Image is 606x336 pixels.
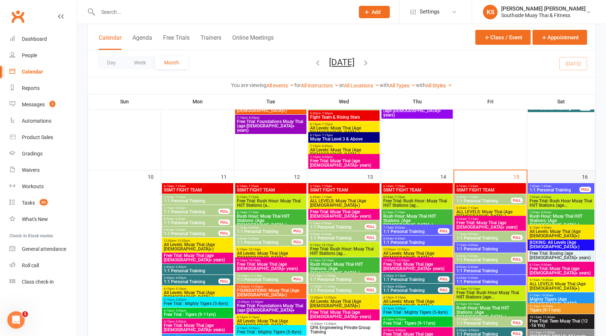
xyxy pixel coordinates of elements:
div: FULL [438,228,449,234]
span: 1:1 Personal Training [456,247,524,251]
div: Southside Muay Thai & Fitness [501,12,586,19]
span: - 8:00am [320,222,332,225]
span: 8:15am [529,226,593,229]
div: FULL [218,220,230,225]
th: Fri [454,94,527,109]
span: 1:1 Personal Training [163,210,219,214]
span: 8:15am [529,263,593,266]
span: 7:15pm [310,155,378,159]
span: 8:00am [383,237,451,240]
a: Messages 3 [9,96,77,113]
div: General attendance [22,246,66,252]
span: 9:15am [456,303,524,306]
strong: at [339,82,344,88]
span: 1 [22,311,28,317]
button: Agenda [132,34,152,50]
span: 6:15am [383,211,451,214]
span: Rush Hour: Muay Thai HIIT Stations: (Age [DEMOGRAPHIC_DATA]+) [237,214,305,227]
span: 12:00pm [310,296,378,299]
span: 8:00am [163,217,219,221]
div: FULL [218,209,230,214]
span: 10:30am [237,274,292,277]
span: 8:00am [310,233,365,236]
span: 6:30am [456,206,524,210]
div: FULL [365,224,376,229]
span: 1:1 Personal Training [456,258,511,262]
span: - 5:10pm [394,296,406,299]
strong: with [380,82,389,88]
span: 9:15am [310,259,378,262]
span: 4:15pm [163,309,232,312]
span: Free Trial: Foundations Muay Thai (age [DEMOGRAPHIC_DATA]+ years) [383,104,451,117]
th: Sun [88,94,161,109]
span: - 9:30am [467,276,478,280]
a: Automations [9,113,77,129]
span: 2:30pm [383,274,438,277]
div: FULL [511,235,523,240]
span: All Levels: Muay Thai (Age [DEMOGRAPHIC_DATA]+) [383,251,451,260]
span: - 8:00am [467,244,478,247]
a: Workouts [9,178,77,195]
span: 6:10am [310,185,378,188]
span: 6:15pm [310,134,378,137]
span: - 5:00pm [174,309,186,312]
span: - 3:30pm [174,265,186,269]
span: - 10:10am [247,259,261,262]
span: - 8:00pm [321,145,333,148]
div: What's New [22,216,48,222]
div: Roll call [22,262,39,268]
span: Rush Hour: Muay Thai HIIT Stations: (Age [DEMOGRAPHIC_DATA]+) [456,306,524,319]
span: 1:1 Personal Training [163,232,219,236]
span: All Levels: Muay Thai (Age [DEMOGRAPHIC_DATA]+) [237,251,305,260]
span: - 7:30pm [321,112,333,115]
span: - 9:00am [540,263,551,266]
span: - 8:00am [540,211,551,214]
span: 12:00pm [163,239,232,242]
span: 12:00pm [383,248,451,251]
span: 6:15pm [310,123,378,126]
a: Dashboard [9,31,77,47]
span: 7:15am [163,206,219,210]
strong: for [294,82,301,88]
span: 9:15am [529,305,593,308]
span: 1:1 Personal Training [383,277,438,282]
span: 12:00pm [237,300,305,304]
div: 14 [440,170,453,182]
span: - 5:00pm [174,298,186,301]
span: Settings [420,4,440,20]
span: Rush Hour: Muay Thai HIIT Stations: (Age [DEMOGRAPHIC_DATA]+) [529,214,593,227]
span: Add [372,9,381,15]
span: - 8:45am [467,254,478,258]
a: People [9,47,77,64]
div: FULL [292,239,303,245]
span: Free Trial: Muay Thai (age [DEMOGRAPHIC_DATA]+ years) [237,262,305,271]
a: Calendar [9,64,77,80]
span: 6:30am [456,195,511,199]
div: FULL [365,287,376,293]
span: 1:1 Personal Training [310,236,365,240]
span: - 8:00am [393,226,405,229]
input: Search... [96,7,349,17]
span: 12:00pm [383,259,451,262]
div: [PERSON_NAME] [PERSON_NAME] [501,5,586,12]
button: Day [98,56,125,69]
span: 6:15am [383,195,451,199]
span: 11:00am [310,285,365,288]
span: - 8:45am [320,233,332,236]
button: Week [125,56,155,69]
span: Rush Hour: Muay Thai HIIT Stations: (Age [DEMOGRAPHIC_DATA]+) [310,262,378,275]
strong: with [416,82,426,88]
span: ALL LEVELS: Muay Thai (Age [DEMOGRAPHIC_DATA]+) [456,210,524,218]
span: 1:1 Personal Training [383,229,438,234]
span: - 11:15am [249,274,262,277]
span: FOUNDATIONS: Muay Thai (Age [DEMOGRAPHIC_DATA]+) [237,288,305,297]
span: 6:30am [163,195,232,199]
span: Free Trial: Muay Thai (age [DEMOGRAPHIC_DATA]+ years) [310,310,378,319]
span: 8:45am [163,228,219,232]
span: - 7:15am [467,195,478,199]
a: All Styles [426,83,452,88]
span: - 8:00am [247,226,259,229]
div: Automations [22,118,51,124]
span: - 7:25am [467,185,478,188]
div: Class check-in [22,279,54,285]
